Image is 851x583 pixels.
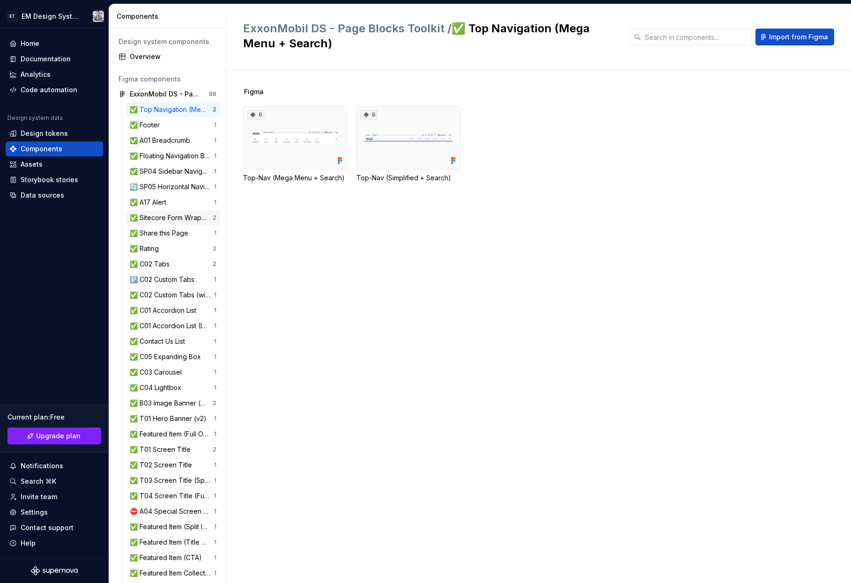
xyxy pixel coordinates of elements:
div: 1 [214,508,216,515]
a: Components [6,141,103,156]
div: Current plan : Free [7,413,101,422]
a: ✅ Featured Item (Full Overlay)1 [126,427,220,442]
div: 1 [214,152,216,160]
a: ✅ Footer1 [126,118,220,133]
div: Design system data [7,114,63,122]
div: Contact support [21,523,74,532]
a: ✅ Featured Item (Split Image)1 [126,519,220,534]
div: 1 [214,168,216,175]
a: ✅ SP04 Sidebar Navigation1 [126,164,220,179]
div: 1 [214,523,216,531]
a: Code automation [6,82,103,97]
svg: Supernova Logo [31,566,78,576]
a: ✅ C05 Expanding Box1 [126,349,220,364]
div: 1 [214,183,216,191]
div: Data sources [21,191,64,200]
span: Import from Figma [769,32,828,42]
div: ✅ T02 Screen Title [130,460,196,470]
div: 8 [361,110,377,119]
h2: ✅ Top Navigation (Mega Menu + Search) [243,21,619,51]
div: Design tokens [21,129,68,138]
a: Overview [115,49,220,64]
button: Contact support [6,520,103,535]
div: ✅ T03 Screen Title (Split) [130,476,214,485]
div: Figma components [118,74,216,84]
div: 1 [214,199,216,206]
div: ✅ A01 Breadcrumb [130,136,194,145]
div: Analytics [21,70,51,79]
div: 1 [214,477,216,484]
div: Search ⌘K [21,477,56,486]
div: 1 [214,322,216,330]
a: ⛔️ A04 Special Screen Title (with Content)1 [126,504,220,519]
div: 8Top-Nav (Simplified + Search) [356,106,460,183]
div: 1 [214,229,216,237]
div: ✅ Footer [130,120,163,130]
div: ✅ Top Navigation (Mega Menu + Search) [130,105,213,114]
a: ✅ Featured Item (CTA)1 [126,550,220,565]
img: Alex [93,11,104,22]
div: 1 [214,384,216,391]
div: 1 [214,539,216,546]
a: ✅ T02 Screen Title1 [126,458,220,472]
a: Documentation [6,52,103,66]
div: ✅ Contact Us List [130,337,189,346]
a: 🔄 SP05 Horizontal Navigation ❤️1 [126,179,220,194]
div: ✅ T01 Screen Title [130,445,194,454]
div: Storybook stories [21,175,78,184]
a: ✅ T03 Screen Title (Split)1 [126,473,220,488]
a: ✅ Floating Navigation Bar1 [126,148,220,163]
div: EM Design System Trial [22,12,81,21]
div: Notifications [21,461,63,471]
div: 1 [214,307,216,314]
a: Home [6,36,103,51]
div: Design system components [118,37,216,46]
a: ✅ Sitecore Form Wrapper2 [126,210,220,225]
div: Help [21,539,36,548]
div: ✅ Sitecore Form Wrapper [130,213,213,222]
div: ✅ T01 Hero Banner (v2) [130,414,210,423]
div: ✅ C02 Custom Tabs (with Content) [130,290,214,300]
div: ✅ Featured Item (Split Image) [130,522,214,531]
div: 🅿️ C02 Custom Tabs [130,275,198,284]
div: 88 [209,90,216,98]
div: Components [21,144,62,154]
div: 2 [213,245,216,252]
div: ✅ T04 Screen Title (Full Overlay) [130,491,214,501]
a: 🅿️ C02 Custom Tabs1 [126,272,220,287]
a: Analytics [6,67,103,82]
input: Search in components... [641,29,752,45]
a: ✅ Rating2 [126,241,220,256]
div: ✅ Featured Item (CTA) [130,553,206,562]
button: Search ⌘K [6,474,103,489]
div: ✅ C01 Accordion List (Infinite Panel) [130,321,214,331]
a: ✅ Featured Item (Title Overlay)1 [126,535,220,550]
div: ✅ C05 Expanding Box [130,352,205,362]
a: ✅ T04 Screen Title (Full Overlay)1 [126,488,220,503]
div: Overview [130,52,216,61]
div: ✅ Share this Page [130,229,192,238]
div: Top-Nav (Simplified + Search) [356,173,460,183]
div: Code automation [21,85,77,95]
button: Notifications [6,458,103,473]
a: ExxonMobil DS - Page Blocks Toolkit88 [115,87,220,102]
span: Upgrade plan [36,431,81,441]
div: ✅ Featured Item (Title Overlay) [130,538,214,547]
div: 1 [214,338,216,345]
div: Documentation [21,54,71,64]
div: 1 [214,291,216,299]
div: 1 [214,369,216,376]
a: ✅ C01 Accordion List1 [126,303,220,318]
a: Design tokens [6,126,103,141]
a: Settings [6,505,103,520]
div: 1 [214,415,216,422]
button: Import from Figma [755,29,834,45]
div: 🔄 SP05 Horizontal Navigation ❤️ [130,182,214,192]
div: ✅ C04 Lightbox [130,383,185,392]
a: ✅ Share this Page1 [126,226,220,241]
div: ET [7,11,18,22]
div: ✅ Floating Navigation Bar [130,151,214,161]
div: 1 [214,276,216,283]
div: 1 [214,121,216,129]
